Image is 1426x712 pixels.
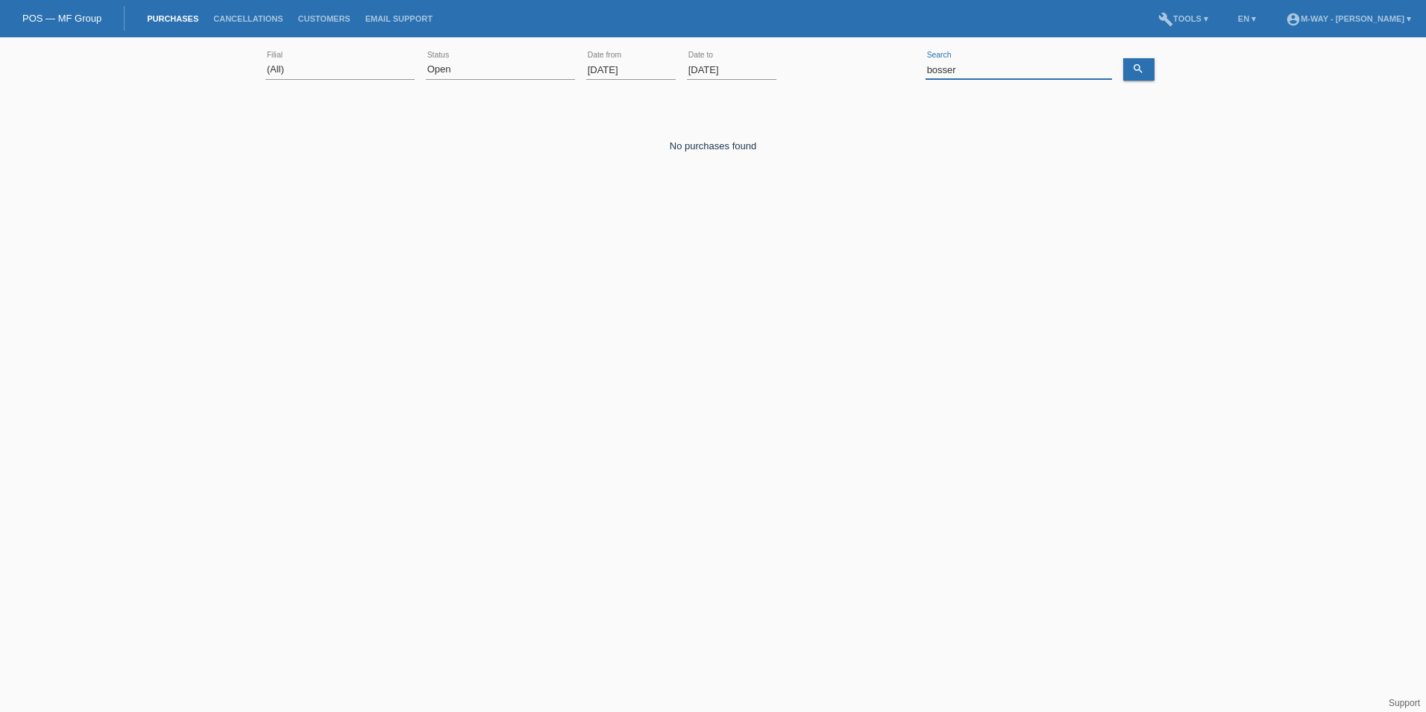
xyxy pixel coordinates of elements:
[1231,14,1263,23] a: EN ▾
[1278,14,1419,23] a: account_circlem-way - [PERSON_NAME] ▾
[291,14,358,23] a: Customers
[1389,698,1420,708] a: Support
[1286,12,1301,27] i: account_circle
[1123,58,1155,81] a: search
[1151,14,1216,23] a: buildTools ▾
[22,13,101,24] a: POS — MF Group
[1158,12,1173,27] i: build
[266,118,1160,152] div: No purchases found
[1132,63,1144,75] i: search
[206,14,290,23] a: Cancellations
[358,14,440,23] a: Email Support
[139,14,206,23] a: Purchases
